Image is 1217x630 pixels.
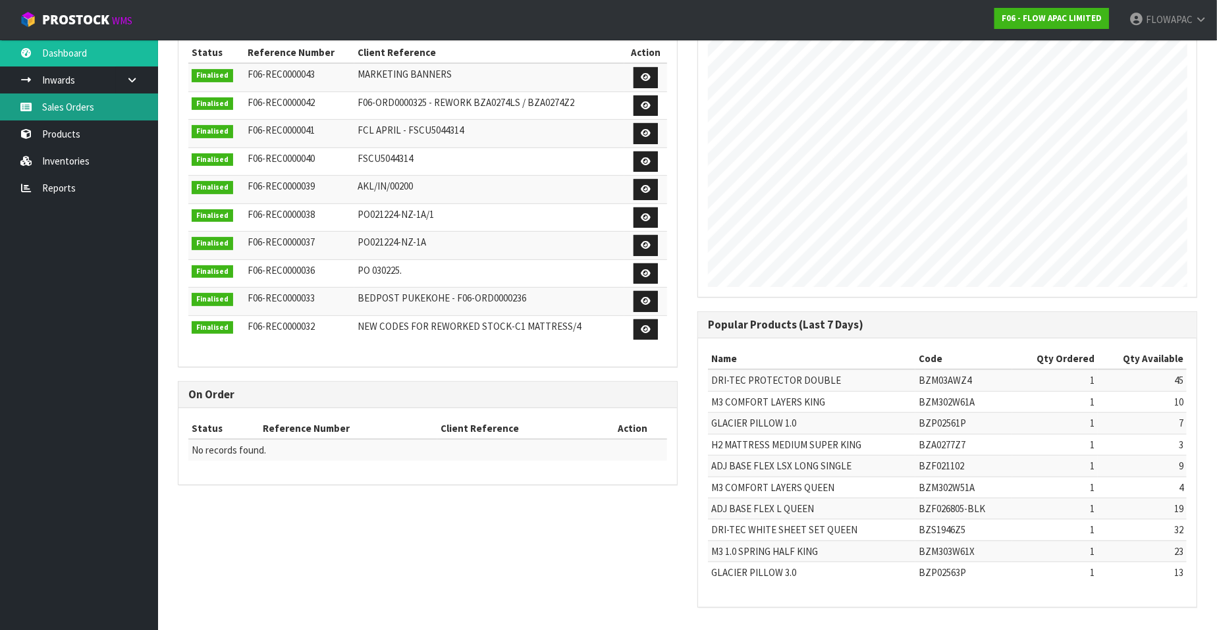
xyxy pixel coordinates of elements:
td: 1 [1012,562,1098,583]
td: 1 [1012,540,1098,562]
td: 19 [1098,498,1187,519]
td: 1 [1012,498,1098,519]
td: 1 [1012,413,1098,434]
td: BZM303W61X [915,540,1012,562]
td: M3 COMFORT LAYERS QUEEN [708,477,915,498]
th: Status [188,418,259,439]
span: Finalised [192,153,233,167]
span: Finalised [192,125,233,138]
td: H2 MATTRESS MEDIUM SUPER KING [708,434,915,455]
td: GLACIER PILLOW 3.0 [708,562,915,583]
span: PO021224-NZ-1A/1 [358,208,434,221]
span: BEDPOST PUKEKOHE - F06-ORD0000236 [358,292,526,304]
td: BZP02563P [915,562,1012,583]
td: 13 [1098,562,1187,583]
span: F06-REC0000038 [248,208,315,221]
td: M3 1.0 SPRING HALF KING [708,540,915,562]
th: Qty Available [1098,348,1187,369]
td: 1 [1012,369,1098,391]
span: MARKETING BANNERS [358,68,452,80]
th: Name [708,348,915,369]
th: Action [624,42,667,63]
td: No records found. [188,439,667,460]
th: Code [915,348,1012,369]
td: 1 [1012,391,1098,412]
th: Reference Number [259,418,437,439]
span: F06-REC0000042 [248,96,315,109]
h3: Popular Products (Last 7 Days) [708,319,1187,331]
td: BZM302W51A [915,477,1012,498]
td: 4 [1098,477,1187,498]
td: 9 [1098,456,1187,477]
td: 32 [1098,519,1187,540]
td: 23 [1098,540,1187,562]
span: NEW CODES FOR REWORKED STOCK-C1 MATTRESS/4 [358,320,581,332]
span: F06-REC0000032 [248,320,315,332]
td: BZP02561P [915,413,1012,434]
th: Reference Number [244,42,354,63]
span: PO021224-NZ-1A [358,236,426,248]
td: M3 COMFORT LAYERS KING [708,391,915,412]
td: DRI-TEC PROTECTOR DOUBLE [708,369,915,391]
td: BZF021102 [915,456,1012,477]
td: BZM302W61A [915,391,1012,412]
span: ProStock [42,11,109,28]
img: cube-alt.png [20,11,36,28]
span: FCL APRIL - FSCU5044314 [358,124,464,136]
td: BZM03AWZ4 [915,369,1012,391]
td: GLACIER PILLOW 1.0 [708,413,915,434]
td: 7 [1098,413,1187,434]
td: BZF026805-BLK [915,498,1012,519]
span: Finalised [192,181,233,194]
span: F06-REC0000040 [248,152,315,165]
span: F06-REC0000039 [248,180,315,192]
td: 1 [1012,519,1098,540]
td: 1 [1012,434,1098,455]
span: F06-REC0000036 [248,264,315,276]
td: BZS1946Z5 [915,519,1012,540]
td: ADJ BASE FLEX L QUEEN [708,498,915,519]
span: F06-REC0000033 [248,292,315,304]
span: FSCU5044314 [358,152,413,165]
span: FLOWAPAC [1146,13,1193,26]
td: ADJ BASE FLEX LSX LONG SINGLE [708,456,915,477]
th: Status [188,42,244,63]
span: F06-REC0000041 [248,124,315,136]
span: Finalised [192,293,233,306]
small: WMS [112,14,132,27]
strong: F06 - FLOW APAC LIMITED [1002,13,1102,24]
th: Client Reference [354,42,624,63]
th: Client Reference [437,418,599,439]
span: AKL/IN/00200 [358,180,413,192]
span: Finalised [192,97,233,111]
td: DRI-TEC WHITE SHEET SET QUEEN [708,519,915,540]
span: Finalised [192,209,233,223]
th: Action [599,418,667,439]
span: Finalised [192,237,233,250]
span: Finalised [192,265,233,278]
h3: On Order [188,388,667,401]
td: 1 [1012,477,1098,498]
span: F06-REC0000043 [248,68,315,80]
span: PO 030225. [358,264,402,276]
span: Finalised [192,69,233,82]
td: 10 [1098,391,1187,412]
td: 3 [1098,434,1187,455]
td: 1 [1012,456,1098,477]
span: F06-ORD0000325 - REWORK BZA0274LS / BZA0274Z2 [358,96,574,109]
span: Finalised [192,321,233,334]
th: Qty Ordered [1012,348,1098,369]
td: BZA0277Z7 [915,434,1012,455]
td: 45 [1098,369,1187,391]
span: F06-REC0000037 [248,236,315,248]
